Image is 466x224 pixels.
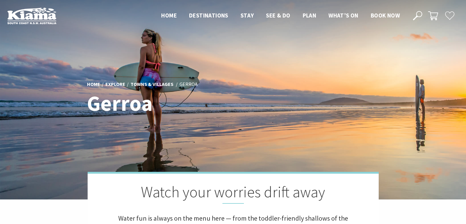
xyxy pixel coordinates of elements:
[266,12,290,19] span: See & Do
[131,81,173,88] a: Towns & Villages
[105,81,125,88] a: Explore
[118,183,348,204] h2: Watch your worries drift away
[189,12,228,19] span: Destinations
[155,11,406,21] nav: Main Menu
[161,12,177,19] span: Home
[7,7,56,24] img: Kiama Logo
[87,81,100,88] a: Home
[303,12,316,19] span: Plan
[87,91,260,115] h1: Gerroa
[371,12,400,19] span: Book now
[180,80,198,88] li: Gerroa
[241,12,254,19] span: Stay
[328,12,358,19] span: What’s On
